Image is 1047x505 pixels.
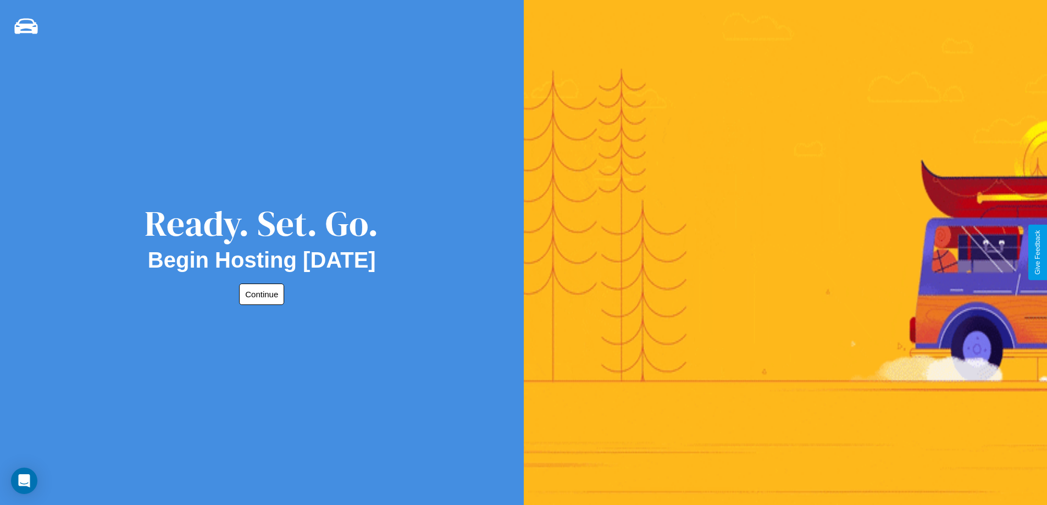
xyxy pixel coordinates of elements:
[1034,230,1042,275] div: Give Feedback
[239,284,284,305] button: Continue
[11,468,37,494] div: Open Intercom Messenger
[148,248,376,273] h2: Begin Hosting [DATE]
[145,199,379,248] div: Ready. Set. Go.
